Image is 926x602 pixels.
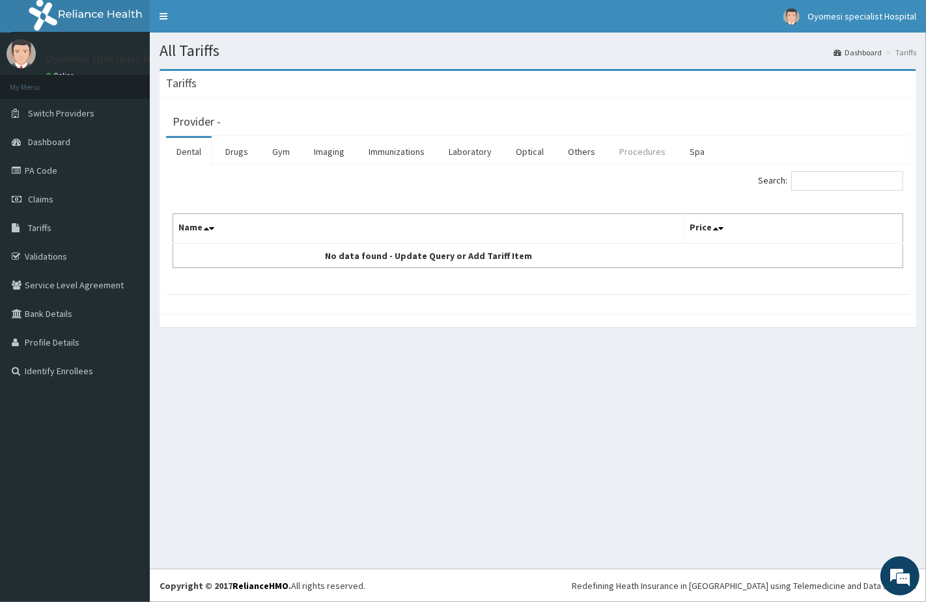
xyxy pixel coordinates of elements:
[438,138,502,165] a: Laboratory
[215,138,259,165] a: Drugs
[28,136,70,148] span: Dashboard
[46,71,77,80] a: Online
[46,53,186,64] p: Oyomesi specialist Hospital
[883,47,916,58] li: Tariffs
[173,243,684,268] td: No data found - Update Query or Add Tariff Item
[758,171,903,191] label: Search:
[358,138,435,165] a: Immunizations
[76,164,180,295] span: We're online!
[791,171,903,191] input: Search:
[557,138,606,165] a: Others
[505,138,554,165] a: Optical
[166,138,212,165] a: Dental
[684,214,903,244] th: Price
[303,138,355,165] a: Imaging
[783,8,800,25] img: User Image
[160,42,916,59] h1: All Tariffs
[150,569,926,602] footer: All rights reserved.
[166,77,197,89] h3: Tariffs
[807,10,916,22] span: Oyomesi specialist Hospital
[28,107,94,119] span: Switch Providers
[232,580,288,592] a: RelianceHMO
[28,193,53,205] span: Claims
[173,214,684,244] th: Name
[679,138,715,165] a: Spa
[262,138,300,165] a: Gym
[214,7,245,38] div: Minimize live chat window
[609,138,676,165] a: Procedures
[7,355,248,401] textarea: Type your message and hit 'Enter'
[7,39,36,68] img: User Image
[28,222,51,234] span: Tariffs
[68,73,219,90] div: Chat with us now
[24,65,53,98] img: d_794563401_company_1708531726252_794563401
[160,580,291,592] strong: Copyright © 2017 .
[572,579,916,592] div: Redefining Heath Insurance in [GEOGRAPHIC_DATA] using Telemedicine and Data Science!
[173,116,221,128] h3: Provider -
[834,47,882,58] a: Dashboard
